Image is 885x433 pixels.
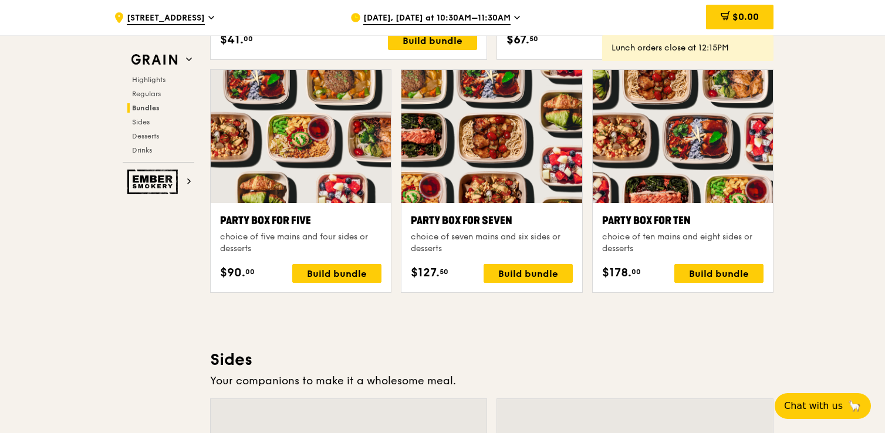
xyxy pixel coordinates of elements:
div: Build bundle [388,31,477,50]
span: [STREET_ADDRESS] [127,12,205,25]
div: choice of ten mains and eight sides or desserts [602,231,764,255]
span: $127. [411,264,440,282]
span: $90. [220,264,245,282]
span: Chat with us [784,399,843,413]
span: 00 [244,34,253,43]
div: Party Box for Ten [602,212,764,229]
span: Sides [132,118,150,126]
span: 00 [631,267,641,276]
span: 50 [529,34,538,43]
div: Party Box for Five [220,212,381,229]
div: choice of seven mains and six sides or desserts [411,231,572,255]
span: Regulars [132,90,161,98]
span: Bundles [132,104,160,112]
span: 🦙 [847,399,862,413]
span: $67. [506,31,529,49]
div: Your companions to make it a wholesome meal. [210,373,773,389]
div: Lunch orders close at 12:15PM [612,42,764,54]
img: Ember Smokery web logo [127,170,181,194]
span: $41. [220,31,244,49]
span: Drinks [132,146,152,154]
button: Chat with us🦙 [775,393,871,419]
span: $178. [602,264,631,282]
span: Desserts [132,132,159,140]
span: 00 [245,267,255,276]
div: Build bundle [484,264,573,283]
div: Build bundle [674,264,764,283]
div: Build bundle [292,264,381,283]
span: [DATE], [DATE] at 10:30AM–11:30AM [363,12,511,25]
span: $0.00 [732,11,759,22]
img: Grain web logo [127,49,181,70]
span: Highlights [132,76,165,84]
div: Party Box for Seven [411,212,572,229]
h3: Sides [210,349,773,370]
div: choice of five mains and four sides or desserts [220,231,381,255]
span: 50 [440,267,448,276]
